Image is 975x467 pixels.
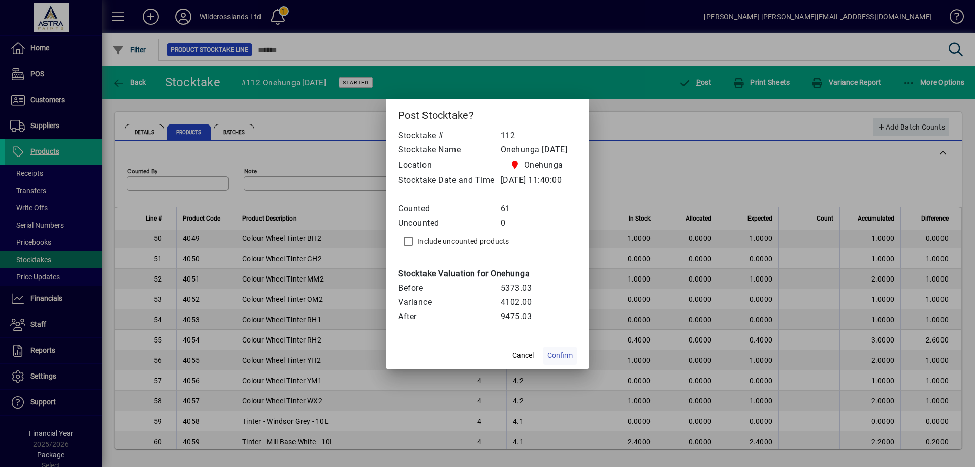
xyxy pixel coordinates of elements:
label: Include uncounted products [415,236,509,246]
td: Variance [398,295,501,309]
button: Cancel [507,347,539,365]
td: Location [398,157,501,173]
td: 112 [501,129,577,143]
td: 61 [501,202,577,216]
span: Confirm [547,350,573,361]
td: Stocktake Name [398,143,501,157]
td: After [398,309,501,324]
td: [DATE] 11:40:00 [501,173,577,188]
td: 5373.03 [501,281,577,295]
td: 4102.00 [501,295,577,309]
span: Cancel [512,350,534,361]
td: Stocktake Date and Time [398,173,501,188]
td: 9475.03 [501,309,577,324]
h2: Post Stocktake? [386,99,589,128]
td: 0 [501,216,577,230]
button: Confirm [543,347,577,365]
b: Stocktake Valuation for Onehunga [398,269,530,278]
td: Before [398,281,501,295]
td: Onehunga [DATE] [501,143,577,157]
td: Stocktake # [398,129,501,143]
span: Onehunga [506,158,572,172]
td: Uncounted [398,216,501,230]
span: Onehunga [524,159,563,171]
td: Counted [398,202,501,216]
